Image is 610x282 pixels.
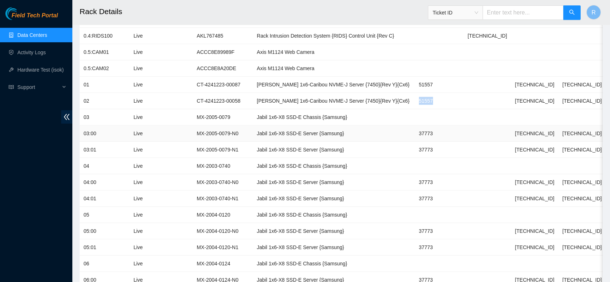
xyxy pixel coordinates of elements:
span: read [9,85,14,90]
a: Data Centers [17,32,47,38]
td: [TECHNICAL_ID] [511,93,559,109]
td: Live [130,93,157,109]
a: Hardware Test (isok) [17,67,64,73]
td: [TECHNICAL_ID] [558,125,606,142]
td: [TECHNICAL_ID] [558,223,606,239]
td: Live [130,142,157,158]
td: Live [130,109,157,125]
td: Rack Intrusion Detection System {RIDS} Control Unit {Rev C} [253,28,415,44]
td: 03:01 [80,142,130,158]
td: Jabil 1x6-X8 SSD-E Chassis {Samsung} [253,158,415,174]
td: Live [130,77,157,93]
td: Jabil 1x6-X8 SSD-E Chassis {Samsung} [253,256,415,272]
button: R [586,5,601,20]
td: CT-4241223-00087 [193,77,253,93]
td: 51557 [415,77,464,93]
td: [TECHNICAL_ID] [511,77,559,93]
td: 37773 [415,191,464,207]
td: Live [130,158,157,174]
td: [TECHNICAL_ID] [464,28,511,44]
a: Activity Logs [17,50,46,55]
td: 37773 [415,239,464,256]
input: Enter text here... [483,5,564,20]
td: 04:01 [80,191,130,207]
td: MX-2004-0120-N1 [193,239,253,256]
td: 02 [80,93,130,109]
td: 04:00 [80,174,130,191]
a: Akamai TechnologiesField Tech Portal [5,13,58,22]
td: Live [130,125,157,142]
img: Akamai Technologies [5,7,37,20]
td: 0.4:RIDS100 [80,28,130,44]
td: 03:00 [80,125,130,142]
td: Jabil 1x6-X8 SSD-E Server {Samsung} [253,174,415,191]
td: MX-2005-0079-N0 [193,125,253,142]
td: [TECHNICAL_ID] [511,191,559,207]
td: [TECHNICAL_ID] [511,174,559,191]
td: MX-2004-0120 [193,207,253,223]
td: 04 [80,158,130,174]
td: Jabil 1x6-X8 SSD-E Server {Samsung} [253,223,415,239]
td: Jabil 1x6-X8 SSD-E Server {Samsung} [253,142,415,158]
span: Ticket ID [433,7,478,18]
td: 37773 [415,125,464,142]
td: 01 [80,77,130,93]
td: [TECHNICAL_ID] [511,125,559,142]
td: Jabil 1x6-X8 SSD-E Server {Samsung} [253,239,415,256]
td: 37773 [415,223,464,239]
td: Live [130,28,157,44]
td: [TECHNICAL_ID] [511,239,559,256]
td: Live [130,256,157,272]
td: Axis M1124 Web Camera [253,60,415,77]
td: ACCC8E8A20DE [193,60,253,77]
td: Live [130,44,157,60]
td: [PERSON_NAME] 1x6-Caribou NVME-J Server {7450}{Rev Y}{Cx6} [253,93,415,109]
td: AKL767485 [193,28,253,44]
td: [TECHNICAL_ID] [558,239,606,256]
td: [PERSON_NAME] 1x6-Caribou NVME-J Server {7450}{Rev Y}{Cx6} [253,77,415,93]
td: Jabil 1x6-X8 SSD-E Server {Samsung} [253,191,415,207]
td: [TECHNICAL_ID] [511,142,559,158]
td: Live [130,174,157,191]
td: MX-2003-0740-N0 [193,174,253,191]
td: Jabil 1x6-X8 SSD-E Chassis {Samsung} [253,109,415,125]
td: Live [130,60,157,77]
button: search [563,5,581,20]
td: MX-2004-0124 [193,256,253,272]
td: 03 [80,109,130,125]
td: [TECHNICAL_ID] [558,174,606,191]
td: [TECHNICAL_ID] [558,93,606,109]
td: [TECHNICAL_ID] [558,191,606,207]
td: 37773 [415,142,464,158]
td: Live [130,207,157,223]
td: 0.5:CAM02 [80,60,130,77]
td: 05 [80,207,130,223]
td: Live [130,223,157,239]
td: Live [130,239,157,256]
td: ACCC8E89989F [193,44,253,60]
td: Live [130,191,157,207]
span: Field Tech Portal [12,12,58,19]
span: double-left [61,110,72,124]
td: MX-2005-0079 [193,109,253,125]
td: MX-2003-0740-N1 [193,191,253,207]
td: MX-2005-0079-N1 [193,142,253,158]
td: Axis M1124 Web Camera [253,44,415,60]
td: Jabil 1x6-X8 SSD-E Chassis {Samsung} [253,207,415,223]
td: 51557 [415,93,464,109]
td: 05:00 [80,223,130,239]
td: Jabil 1x6-X8 SSD-E Server {Samsung} [253,125,415,142]
td: [TECHNICAL_ID] [558,142,606,158]
td: 37773 [415,174,464,191]
td: [TECHNICAL_ID] [558,77,606,93]
td: CT-4241223-00058 [193,93,253,109]
td: 05:01 [80,239,130,256]
td: 0.5:CAM01 [80,44,130,60]
td: [TECHNICAL_ID] [511,223,559,239]
td: MX-2004-0120-N0 [193,223,253,239]
span: R [592,8,596,17]
span: Support [17,80,60,94]
td: MX-2003-0740 [193,158,253,174]
td: 06 [80,256,130,272]
span: search [569,9,575,16]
